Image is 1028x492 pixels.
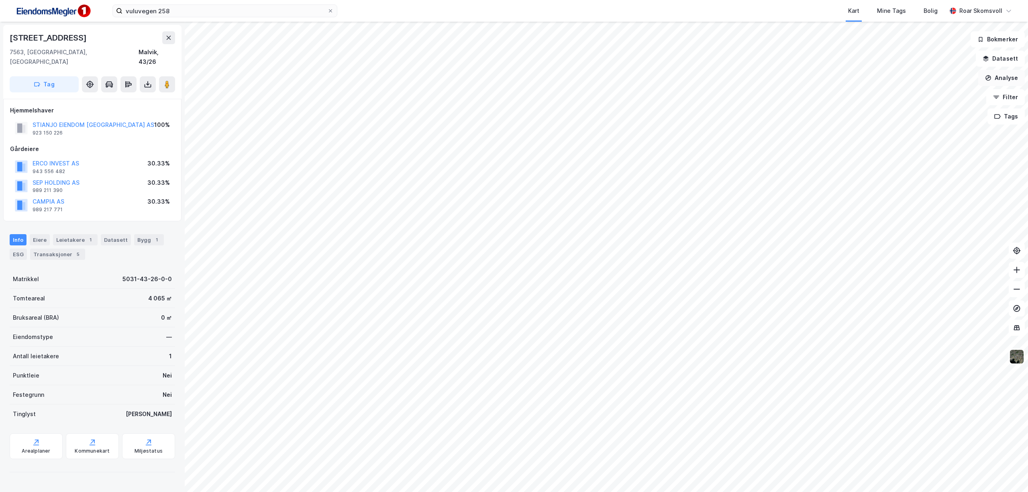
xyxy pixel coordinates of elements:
div: Info [10,234,27,245]
button: Bokmerker [971,31,1025,47]
div: 5 [74,250,82,258]
div: 0 ㎡ [161,313,172,323]
div: Kart [848,6,859,16]
div: Leietakere [53,234,98,245]
div: 30.33% [147,159,170,168]
div: 923 150 226 [33,130,63,136]
div: Bygg [134,234,164,245]
button: Datasett [976,51,1025,67]
div: 7563, [GEOGRAPHIC_DATA], [GEOGRAPHIC_DATA] [10,47,139,67]
div: Gårdeiere [10,144,175,154]
div: Kontrollprogram for chat [988,453,1028,492]
div: [PERSON_NAME] [126,409,172,419]
div: 943 556 482 [33,168,65,175]
div: Bolig [924,6,938,16]
div: 100% [154,120,170,130]
button: Analyse [978,70,1025,86]
div: 989 211 390 [33,187,63,194]
div: Bruksareal (BRA) [13,313,59,323]
div: Nei [163,371,172,380]
img: 9k= [1009,349,1024,364]
div: — [166,332,172,342]
button: Filter [986,89,1025,105]
div: 30.33% [147,197,170,206]
div: ESG [10,249,27,260]
button: Tags [987,108,1025,125]
button: Tag [10,76,79,92]
div: 1 [169,351,172,361]
img: F4PB6Px+NJ5v8B7XTbfpPpyloAAAAASUVORK5CYII= [13,2,93,20]
div: 30.33% [147,178,170,188]
div: Punktleie [13,371,39,380]
input: Søk på adresse, matrikkel, gårdeiere, leietakere eller personer [122,5,327,17]
div: Antall leietakere [13,351,59,361]
div: Matrikkel [13,274,39,284]
div: Miljøstatus [135,448,163,454]
div: Eiendomstype [13,332,53,342]
div: Arealplaner [22,448,50,454]
div: Tomteareal [13,294,45,303]
div: Festegrunn [13,390,44,400]
div: [STREET_ADDRESS] [10,31,88,44]
div: Hjemmelshaver [10,106,175,115]
iframe: Chat Widget [988,453,1028,492]
div: Roar Skomsvoll [959,6,1002,16]
div: Datasett [101,234,131,245]
div: Transaksjoner [30,249,85,260]
div: 1 [86,236,94,244]
div: 1 [153,236,161,244]
div: 989 217 771 [33,206,63,213]
div: 4 065 ㎡ [148,294,172,303]
div: Nei [163,390,172,400]
div: Kommunekart [75,448,110,454]
div: Malvik, 43/26 [139,47,175,67]
div: Eiere [30,234,50,245]
div: 5031-43-26-0-0 [122,274,172,284]
div: Tinglyst [13,409,36,419]
div: Mine Tags [877,6,906,16]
